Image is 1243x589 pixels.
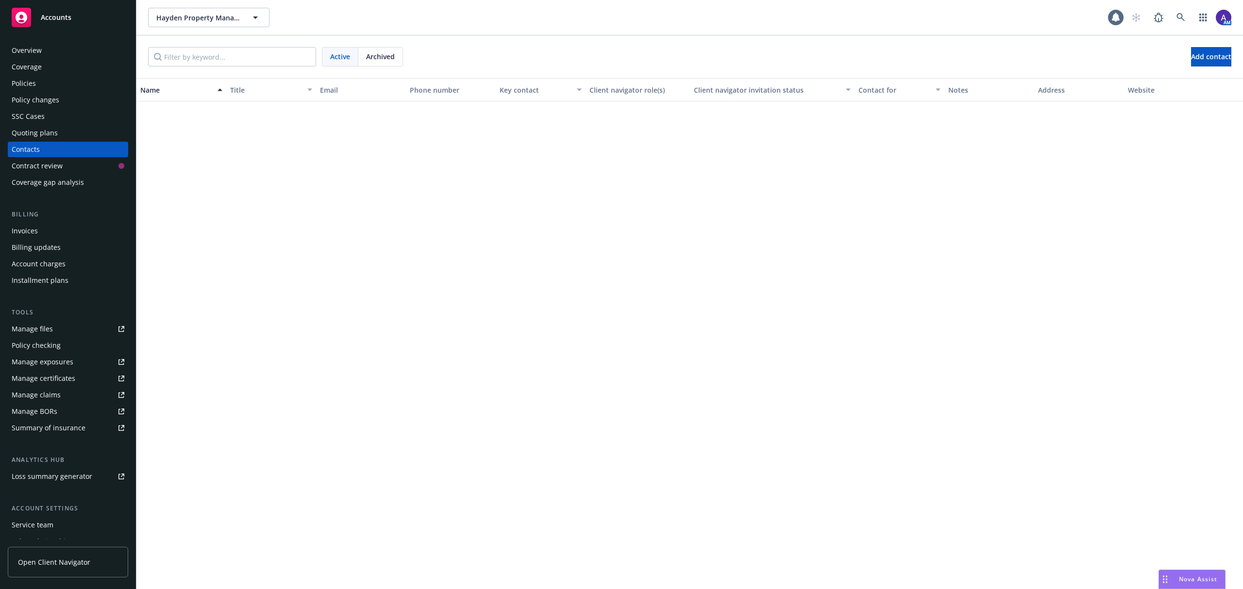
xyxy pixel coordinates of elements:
[18,557,90,567] span: Open Client Navigator
[12,387,61,403] div: Manage claims
[8,125,128,141] a: Quoting plans
[8,273,128,288] a: Installment plans
[694,85,840,95] div: Client navigator invitation status
[1216,10,1231,25] img: photo
[1149,8,1168,27] a: Report a Bug
[1179,575,1217,583] span: Nova Assist
[1191,47,1231,66] button: Add contact
[8,371,128,386] a: Manage certificates
[148,47,316,66] input: Filter by keyword...
[948,85,1030,95] div: Notes
[586,78,690,101] button: Client navigator role(s)
[12,420,85,436] div: Summary of insurance
[410,85,492,95] div: Phone number
[12,354,73,370] div: Manage exposures
[1171,8,1191,27] a: Search
[1159,570,1226,589] button: Nova Assist
[12,92,59,108] div: Policy changes
[330,51,350,62] span: Active
[8,354,128,370] a: Manage exposures
[12,256,66,272] div: Account charges
[140,85,212,95] div: Name
[12,43,42,58] div: Overview
[858,85,930,95] div: Contact for
[8,158,128,174] a: Contract review
[8,420,128,436] a: Summary of insurance
[12,142,40,157] div: Contacts
[12,534,73,549] div: Sales relationships
[8,338,128,353] a: Policy checking
[8,256,128,272] a: Account charges
[226,78,316,101] button: Title
[12,125,58,141] div: Quoting plans
[8,504,128,513] div: Account settings
[690,78,855,101] button: Client navigator invitation status
[41,14,71,21] span: Accounts
[8,43,128,58] a: Overview
[406,78,496,101] button: Phone number
[8,455,128,465] div: Analytics hub
[12,371,75,386] div: Manage certificates
[230,85,302,95] div: Title
[12,240,61,255] div: Billing updates
[1128,85,1210,95] div: Website
[8,59,128,75] a: Coverage
[320,85,402,95] div: Email
[496,78,586,101] button: Key contact
[1159,570,1171,589] div: Drag to move
[148,8,269,27] button: Hayden Property Management, LLC
[8,469,128,484] a: Loss summary generator
[136,78,226,101] button: Name
[8,142,128,157] a: Contacts
[12,158,63,174] div: Contract review
[8,223,128,239] a: Invoices
[855,78,944,101] button: Contact for
[1124,78,1214,101] button: Website
[8,109,128,124] a: SSC Cases
[1191,52,1231,61] span: Add contact
[12,175,84,190] div: Coverage gap analysis
[8,76,128,91] a: Policies
[8,4,128,31] a: Accounts
[8,404,128,419] a: Manage BORs
[12,273,68,288] div: Installment plans
[8,308,128,317] div: Tools
[8,387,128,403] a: Manage claims
[1193,8,1213,27] a: Switch app
[12,469,92,484] div: Loss summary generator
[8,240,128,255] a: Billing updates
[12,109,45,124] div: SSC Cases
[8,517,128,533] a: Service team
[8,210,128,219] div: Billing
[1038,85,1120,95] div: Address
[589,85,687,95] div: Client navigator role(s)
[12,223,38,239] div: Invoices
[12,338,61,353] div: Policy checking
[8,534,128,549] a: Sales relationships
[366,51,395,62] span: Archived
[12,59,42,75] div: Coverage
[316,78,406,101] button: Email
[12,404,57,419] div: Manage BORs
[1034,78,1124,101] button: Address
[12,517,53,533] div: Service team
[8,92,128,108] a: Policy changes
[500,85,571,95] div: Key contact
[944,78,1034,101] button: Notes
[12,321,53,337] div: Manage files
[12,76,36,91] div: Policies
[8,321,128,337] a: Manage files
[8,175,128,190] a: Coverage gap analysis
[156,13,240,23] span: Hayden Property Management, LLC
[1126,8,1146,27] a: Start snowing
